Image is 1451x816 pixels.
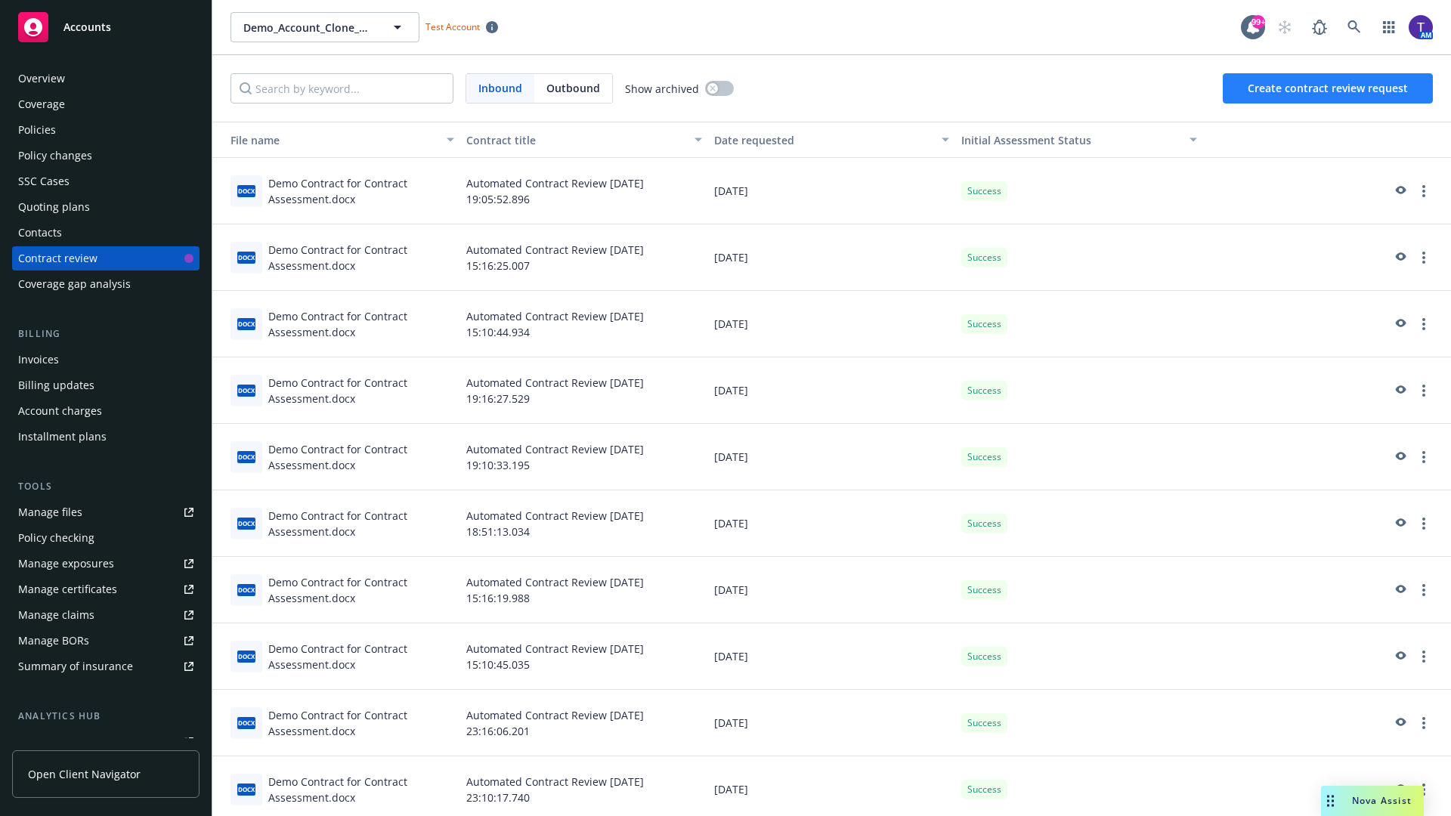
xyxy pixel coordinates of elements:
[1391,448,1409,466] a: preview
[708,291,956,357] div: [DATE]
[18,221,62,245] div: Contacts
[1321,786,1424,816] button: Nova Assist
[478,80,522,96] span: Inbound
[1391,515,1409,533] a: preview
[18,500,82,524] div: Manage files
[460,122,708,158] button: Contract title
[18,629,89,653] div: Manage BORs
[460,224,708,291] div: Automated Contract Review [DATE] 15:16:25.007
[1415,714,1433,732] a: more
[625,81,699,97] span: Show archived
[967,716,1001,730] span: Success
[1391,714,1409,732] a: preview
[967,783,1001,796] span: Success
[12,373,200,397] a: Billing updates
[18,246,97,270] div: Contract review
[268,707,454,739] div: Demo Contract for Contract Assessment.docx
[218,132,438,148] div: Toggle SortBy
[967,251,1001,264] span: Success
[1415,182,1433,200] a: more
[961,132,1180,148] div: Toggle SortBy
[1304,12,1335,42] a: Report a Bug
[12,221,200,245] a: Contacts
[1391,648,1409,666] a: preview
[237,651,255,662] span: docx
[534,74,612,103] span: Outbound
[12,654,200,678] a: Summary of insurance
[12,272,200,296] a: Coverage gap analysis
[708,490,956,557] div: [DATE]
[237,518,255,529] span: docx
[18,92,65,116] div: Coverage
[12,66,200,91] a: Overview
[1415,581,1433,599] a: more
[268,508,454,539] div: Demo Contract for Contract Assessment.docx
[460,357,708,424] div: Automated Contract Review [DATE] 19:16:27.529
[18,526,94,550] div: Policy checking
[967,650,1001,663] span: Success
[708,357,956,424] div: [DATE]
[18,373,94,397] div: Billing updates
[460,291,708,357] div: Automated Contract Review [DATE] 15:10:44.934
[460,490,708,557] div: Automated Contract Review [DATE] 18:51:13.034
[967,184,1001,198] span: Success
[1339,12,1369,42] a: Search
[268,375,454,406] div: Demo Contract for Contract Assessment.docx
[268,641,454,672] div: Demo Contract for Contract Assessment.docx
[967,317,1001,331] span: Success
[12,500,200,524] a: Manage files
[12,552,200,576] span: Manage exposures
[1321,786,1340,816] div: Drag to move
[1223,73,1433,104] button: Create contract review request
[237,584,255,595] span: docx
[460,623,708,690] div: Automated Contract Review [DATE] 15:10:45.035
[1391,382,1409,400] a: preview
[1415,315,1433,333] a: more
[12,195,200,219] a: Quoting plans
[708,690,956,756] div: [DATE]
[460,424,708,490] div: Automated Contract Review [DATE] 19:10:33.195
[18,654,133,678] div: Summary of insurance
[1248,81,1408,95] span: Create contract review request
[237,252,255,263] span: docx
[708,224,956,291] div: [DATE]
[546,80,600,96] span: Outbound
[237,318,255,329] span: docx
[1352,794,1412,807] span: Nova Assist
[1415,382,1433,400] a: more
[1409,15,1433,39] img: photo
[18,399,102,423] div: Account charges
[460,690,708,756] div: Automated Contract Review [DATE] 23:16:06.201
[12,629,200,653] a: Manage BORs
[967,450,1001,464] span: Success
[18,195,90,219] div: Quoting plans
[1391,249,1409,267] a: preview
[12,118,200,142] a: Policies
[1415,648,1433,666] a: more
[1415,249,1433,267] a: more
[12,246,200,270] a: Contract review
[708,424,956,490] div: [DATE]
[18,118,56,142] div: Policies
[268,774,454,805] div: Demo Contract for Contract Assessment.docx
[12,92,200,116] a: Coverage
[237,717,255,728] span: docx
[18,552,114,576] div: Manage exposures
[708,557,956,623] div: [DATE]
[12,326,200,342] div: Billing
[1415,515,1433,533] a: more
[268,574,454,606] div: Demo Contract for Contract Assessment.docx
[12,603,200,627] a: Manage claims
[460,158,708,224] div: Automated Contract Review [DATE] 19:05:52.896
[237,784,255,795] span: docx
[466,132,685,148] div: Contract title
[12,730,200,754] a: Loss summary generator
[63,21,111,33] span: Accounts
[12,709,200,724] div: Analytics hub
[961,133,1091,147] span: Initial Assessment Status
[18,144,92,168] div: Policy changes
[12,144,200,168] a: Policy changes
[218,132,438,148] div: File name
[237,385,255,396] span: docx
[18,577,117,601] div: Manage certificates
